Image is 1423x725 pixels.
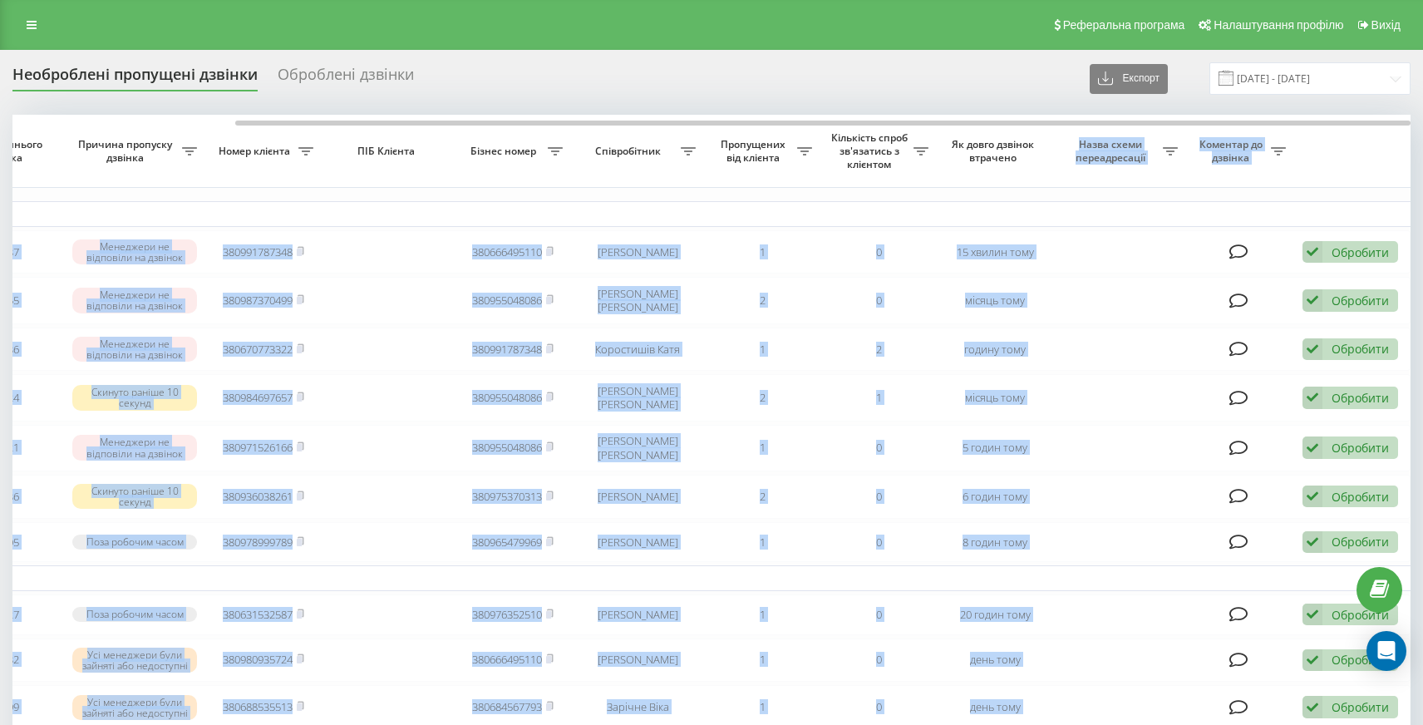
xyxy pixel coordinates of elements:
td: 5 годин тому [937,425,1053,471]
span: Номер клієнта [214,145,298,158]
div: Обробити [1332,244,1389,260]
td: 1 [704,522,820,563]
div: Обробити [1332,489,1389,505]
td: 0 [820,594,937,635]
a: 380955048086 [472,293,542,308]
div: Обробити [1332,699,1389,715]
a: 380991787348 [472,342,542,357]
a: 380971526166 [223,440,293,455]
span: Назва схеми переадресації [1061,138,1163,164]
div: Поза робочим часом [72,607,197,621]
span: Бізнес номер [463,145,548,158]
a: 380684567793 [472,699,542,714]
a: 380978999789 [223,535,293,550]
td: [PERSON_NAME] [PERSON_NAME] [571,425,704,471]
td: місяць тому [937,277,1053,323]
td: Коростишів Катя [571,328,704,372]
div: Усі менеджери були зайняті або недоступні [72,695,197,720]
a: 380631532587 [223,607,293,622]
td: 1 [704,230,820,274]
span: Як довго дзвінок втрачено [950,138,1040,164]
a: 380955048086 [472,440,542,455]
span: Коментар до дзвінка [1194,138,1271,164]
a: 380688535513 [223,699,293,714]
a: 380955048086 [472,390,542,405]
div: Поза робочим часом [72,535,197,549]
div: Обробити [1332,390,1389,406]
div: Обробити [1332,652,1389,668]
td: місяць тому [937,374,1053,421]
td: [PERSON_NAME] [571,230,704,274]
div: Обробити [1332,293,1389,308]
div: Менеджери не відповіли на дзвінок [72,337,197,362]
td: 2 [704,475,820,519]
td: 8 годин тому [937,522,1053,563]
td: 1 [704,594,820,635]
td: 1 [704,328,820,372]
td: 20 годин тому [937,594,1053,635]
td: 1 [820,374,937,421]
td: 15 хвилин тому [937,230,1053,274]
div: Менеджери не відповіли на дзвінок [72,288,197,313]
td: 0 [820,425,937,471]
a: 380976352510 [472,607,542,622]
a: 380980935724 [223,652,293,667]
td: [PERSON_NAME] [PERSON_NAME] [571,374,704,421]
span: ПІБ Клієнта [336,145,441,158]
td: 0 [820,639,937,683]
a: 380666495110 [472,652,542,667]
span: Налаштування профілю [1214,18,1343,32]
td: 0 [820,277,937,323]
td: 2 [820,328,937,372]
a: 380991787348 [223,244,293,259]
td: годину тому [937,328,1053,372]
td: 0 [820,522,937,563]
div: Оброблені дзвінки [278,66,414,91]
td: 1 [704,639,820,683]
span: Кількість спроб зв'язатись з клієнтом [829,131,913,170]
td: 1 [704,425,820,471]
td: день тому [937,639,1053,683]
div: Open Intercom Messenger [1366,631,1406,671]
div: Обробити [1332,534,1389,550]
a: 380987370499 [223,293,293,308]
a: 380936038261 [223,489,293,504]
span: Реферальна програма [1063,18,1185,32]
a: 380984697657 [223,390,293,405]
span: Співробітник [579,145,681,158]
td: 2 [704,374,820,421]
a: 380975370313 [472,489,542,504]
div: Скинуто раніше 10 секунд [72,385,197,410]
td: [PERSON_NAME] [571,522,704,563]
span: Причина пропуску дзвінка [72,138,182,164]
div: Менеджери не відповіли на дзвінок [72,239,197,264]
span: Вихід [1371,18,1401,32]
td: [PERSON_NAME] [PERSON_NAME] [571,277,704,323]
td: 6 годин тому [937,475,1053,519]
td: 0 [820,230,937,274]
div: Менеджери не відповіли на дзвінок [72,435,197,460]
td: 0 [820,475,937,519]
td: 2 [704,277,820,323]
a: 380666495110 [472,244,542,259]
span: Пропущених від клієнта [712,138,797,164]
div: Усі менеджери були зайняті або недоступні [72,648,197,673]
a: 380965479969 [472,535,542,550]
a: 380670773322 [223,342,293,357]
td: [PERSON_NAME] [571,639,704,683]
div: Обробити [1332,440,1389,456]
td: [PERSON_NAME] [571,594,704,635]
div: Обробити [1332,607,1389,623]
div: Обробити [1332,341,1389,357]
div: Необроблені пропущені дзвінки [12,66,258,91]
div: Скинуто раніше 10 секунд [72,484,197,509]
button: Експорт [1090,64,1168,94]
td: [PERSON_NAME] [571,475,704,519]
